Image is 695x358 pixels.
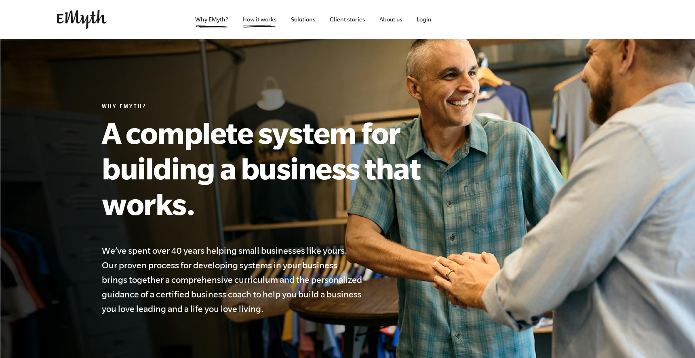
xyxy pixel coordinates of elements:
[102,243,364,316] h4: We’ve spent over 40 years helping small businesses like yours. Our proven process for developing ...
[554,11,638,28] iframe: Embedded CTA
[102,115,457,221] h1: A complete system for building a business that works.
[465,11,550,28] iframe: Embedded CTA
[655,319,695,358] iframe: Chat Widget
[57,10,107,29] img: EMyth
[102,103,457,112] h6: Why EMyth?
